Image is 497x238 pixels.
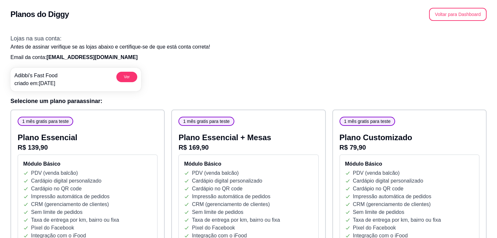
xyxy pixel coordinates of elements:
[345,160,474,168] h4: Módulo Básico
[10,53,487,61] p: Email da conta:
[353,208,404,216] p: Sem limite de pedidos
[14,80,58,87] p: criado em: [DATE]
[192,208,243,216] p: Sem limite de pedidos
[10,43,487,51] p: Antes de assinar verifique se as lojas abaixo e certifique-se de que está conta correta!
[353,216,441,224] p: Taxa de entrega por km, bairro ou fixa
[31,169,78,177] p: PDV (venda balcão)
[353,193,431,201] p: Impressão automática de pedidos
[192,177,262,185] p: Cardápio digital personalizado
[353,224,396,232] p: Pixel do Facebook
[353,201,431,208] p: CRM (gerenciamento de clientes)
[192,185,242,193] p: Cardápio no QR code
[192,169,239,177] p: PDV (venda balcão)
[178,143,318,152] p: R$ 169,90
[46,54,138,60] span: [EMAIL_ADDRESS][DOMAIN_NAME]
[184,160,313,168] h4: Módulo Básico
[192,201,270,208] p: CRM (gerenciamento de clientes)
[18,143,157,152] p: R$ 139,90
[192,224,235,232] p: Pixel do Facebook
[353,169,400,177] p: PDV (venda balcão)
[10,97,487,106] h3: Selecione um plano para assinar :
[180,118,232,125] span: 1 mês gratis para teste
[31,201,109,208] p: CRM (gerenciamento de clientes)
[429,8,487,21] button: Voltar para Dashboard
[31,185,82,193] p: Cardápio no QR code
[178,132,318,143] p: Plano Essencial + Mesas
[10,68,141,91] a: Adibbi's Fast Foodcriado em:[DATE]Ver
[192,216,280,224] p: Taxa de entrega por km, bairro ou fixa
[353,177,423,185] p: Cardápio digital personalizado
[10,9,69,20] h2: Planos do Diggy
[10,34,487,43] h3: Lojas na sua conta:
[20,118,71,125] span: 1 mês gratis para teste
[31,216,119,224] p: Taxa de entrega por km, bairro ou fixa
[341,118,393,125] span: 1 mês gratis para teste
[353,185,404,193] p: Cardápio no QR code
[429,11,487,17] a: Voltar para Dashboard
[14,72,58,80] p: Adibbi's Fast Food
[192,193,270,201] p: Impressão automática de pedidos
[340,132,479,143] p: Plano Customizado
[31,208,82,216] p: Sem limite de pedidos
[31,224,74,232] p: Pixel do Facebook
[23,160,152,168] h4: Módulo Básico
[31,193,109,201] p: Impressão automática de pedidos
[116,72,137,82] button: Ver
[18,132,157,143] p: Plano Essencial
[340,143,479,152] p: R$ 79,90
[31,177,101,185] p: Cardápio digital personalizado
